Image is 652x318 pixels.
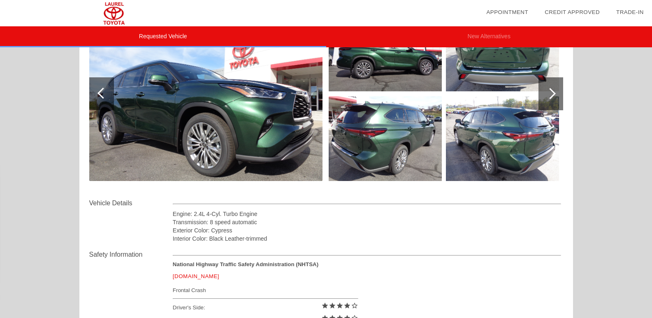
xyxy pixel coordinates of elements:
strong: National Highway Traffic Safety Administration (NHTSA) [173,261,318,267]
a: [DOMAIN_NAME] [173,273,219,279]
div: Driver's Side: [173,302,358,314]
a: Credit Approved [545,9,600,15]
a: Trade-In [616,9,644,15]
div: Frontal Crash [173,285,358,295]
div: Interior Color: Black Leather-trimmed [173,234,562,243]
img: 738fb05d4c314695963ce5aa736a7167.JPG [329,96,442,181]
img: c5c92fdab12f4a988d20e17faacace99.JPG [446,96,559,181]
i: star [336,302,343,309]
i: star [343,302,351,309]
i: star [329,302,336,309]
div: Exterior Color: Cypress [173,226,562,234]
div: Vehicle Details [89,198,173,208]
div: Safety Information [89,250,173,260]
div: Engine: 2.4L 4-Cyl. Turbo Engine [173,210,562,218]
i: star_border [351,302,358,309]
i: star [321,302,329,309]
img: d3d95004bfc54785935346ccb3189208.JPG [89,7,323,181]
div: Transmission: 8 speed automatic [173,218,562,226]
a: Appointment [486,9,528,15]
